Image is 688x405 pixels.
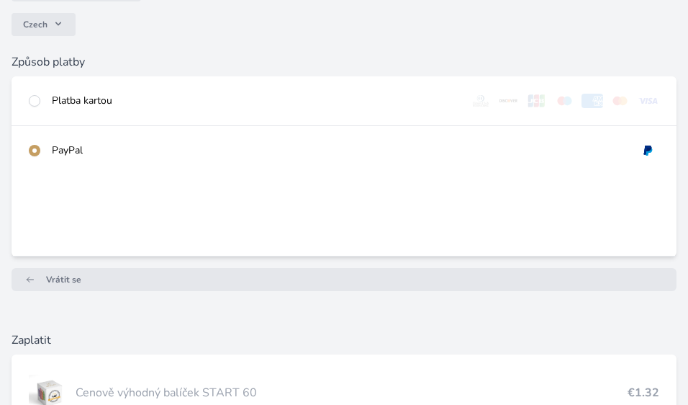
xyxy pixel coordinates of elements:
img: discover.svg [497,94,520,108]
h6: Zaplatit [12,331,676,349]
img: diners.svg [470,94,492,108]
button: Czech [12,13,76,36]
img: amex.svg [581,94,604,108]
img: mc.svg [609,94,631,108]
span: Czech [23,19,47,30]
img: paypal.svg [637,143,659,158]
img: visa.svg [637,94,659,108]
h6: Způsob platby [12,53,676,71]
iframe: PayPal-paypal [29,192,659,227]
span: €1.32 [628,384,659,401]
div: Platba kartou [52,94,458,108]
img: maestro.svg [553,94,576,108]
div: PayPal [52,143,625,158]
span: Cenově výhodný balíček START 60 [76,384,628,401]
img: jcb.svg [525,94,548,108]
span: Vrátit se [46,274,81,285]
a: Vrátit se [12,268,676,291]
